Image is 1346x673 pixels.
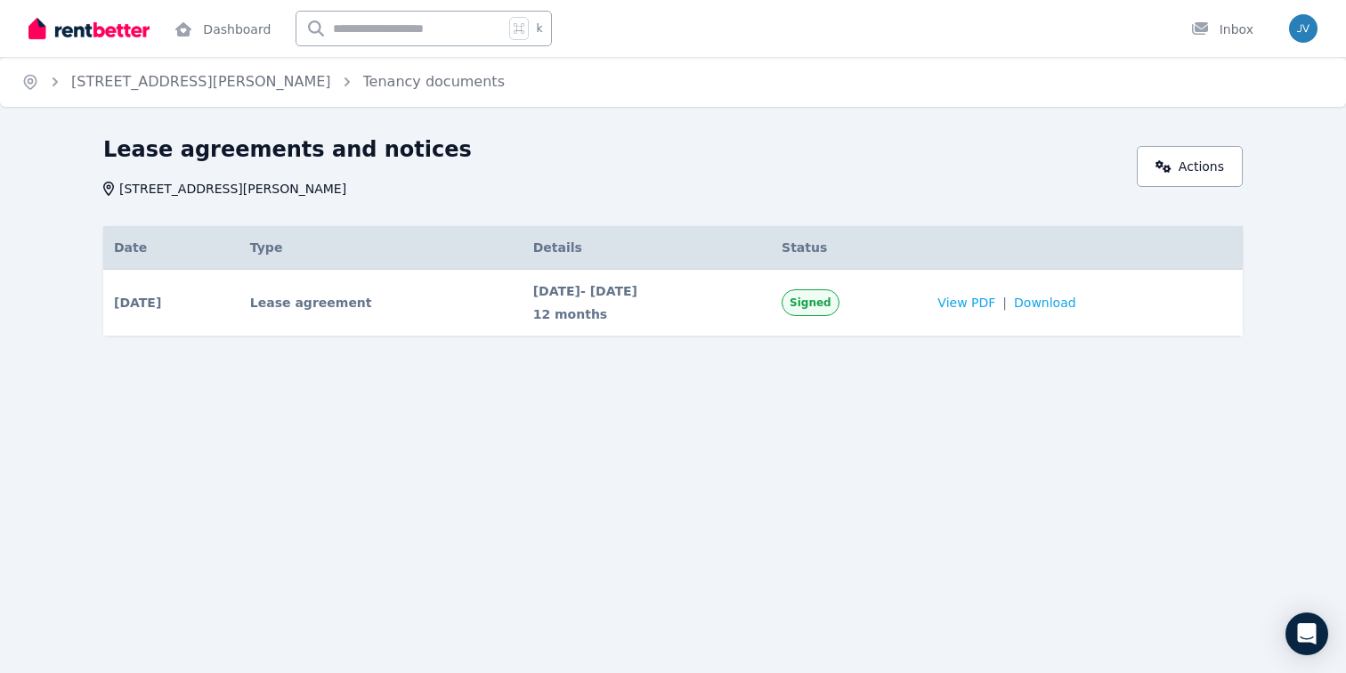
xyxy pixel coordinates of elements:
[790,296,831,310] span: Signed
[1137,146,1243,187] a: Actions
[1285,612,1328,655] div: Open Intercom Messenger
[239,270,523,336] td: Lease agreement
[239,226,523,270] th: Type
[1191,20,1253,38] div: Inbox
[363,73,505,90] a: Tenancy documents
[1014,294,1076,312] span: Download
[771,226,927,270] th: Status
[523,226,771,270] th: Details
[533,305,760,323] span: 12 months
[119,180,346,198] span: [STREET_ADDRESS][PERSON_NAME]
[536,21,542,36] span: k
[114,294,161,312] span: [DATE]
[1002,294,1007,312] span: |
[103,135,472,164] h1: Lease agreements and notices
[28,15,150,42] img: RentBetter
[103,226,239,270] th: Date
[533,282,760,300] span: [DATE] - [DATE]
[71,73,331,90] a: [STREET_ADDRESS][PERSON_NAME]
[1289,14,1318,43] img: Jelena Vukcevic
[937,294,995,312] span: View PDF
